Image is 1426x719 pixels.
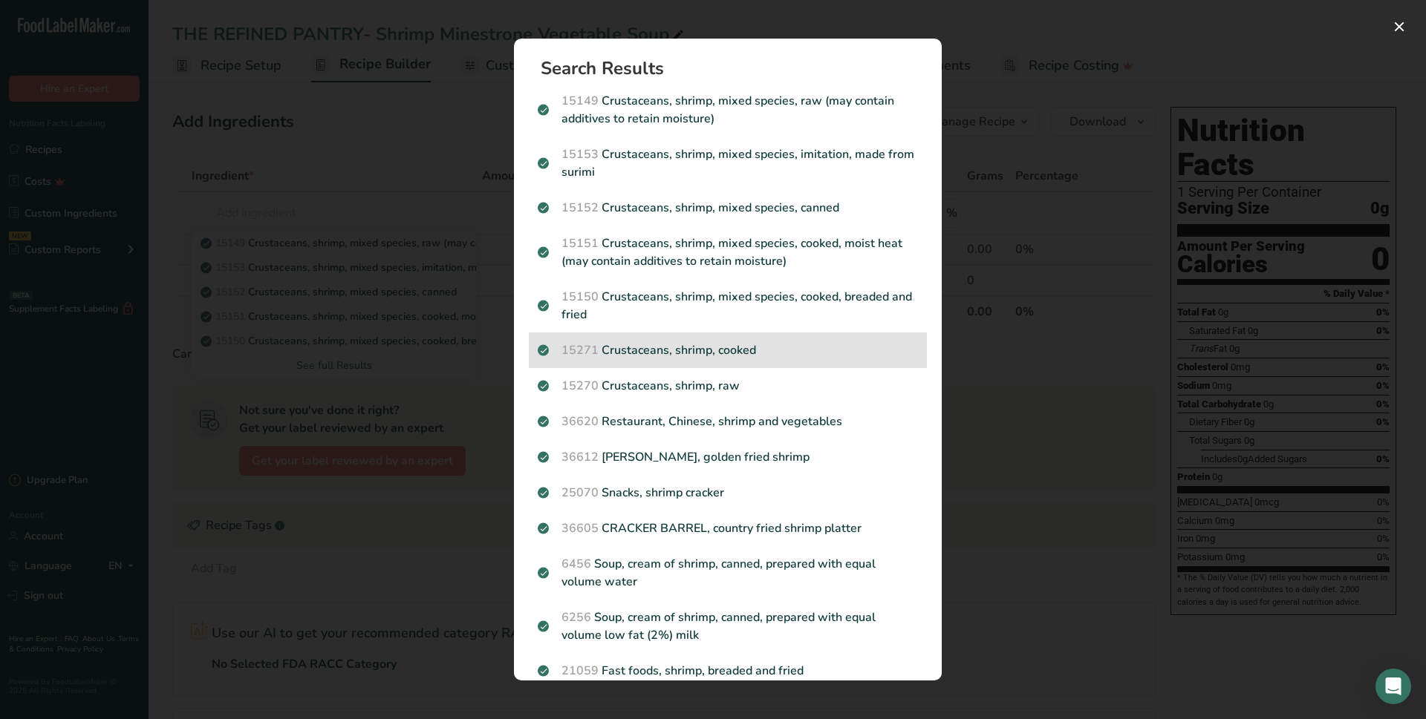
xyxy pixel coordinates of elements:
[538,377,918,395] p: Crustaceans, shrimp, raw
[561,663,599,679] span: 21059
[561,93,599,109] span: 15149
[538,413,918,430] p: Restaurant, Chinese, shrimp and vegetables
[561,342,599,358] span: 15271
[561,520,599,536] span: 36605
[561,200,599,216] span: 15152
[1375,669,1411,704] div: Open Intercom Messenger
[561,485,599,501] span: 25070
[561,289,599,305] span: 15150
[538,555,918,591] p: Soup, cream of shrimp, canned, prepared with equal volume water
[538,234,918,270] p: Crustaceans, shrimp, mixed species, cooked, moist heat (may contain additives to retain moisture)
[561,556,591,572] span: 6456
[538,662,918,680] p: Fast foods, shrimp, breaded and fried
[538,145,918,181] p: Crustaceans, shrimp, mixed species, imitation, made from surimi
[538,448,918,466] p: [PERSON_NAME], golden fried shrimp
[538,199,918,217] p: Crustaceans, shrimp, mixed species, canned
[538,341,918,359] p: Crustaceans, shrimp, cooked
[561,413,599,430] span: 36620
[561,449,599,465] span: 36612
[538,608,918,644] p: Soup, cream of shrimp, canned, prepared with equal volume low fat (2%) milk
[538,92,918,128] p: Crustaceans, shrimp, mixed species, raw (may contain additives to retain moisture)
[561,609,591,626] span: 6256
[538,484,918,502] p: Snacks, shrimp cracker
[541,59,927,77] h1: Search Results
[561,235,599,252] span: 15151
[538,288,918,324] p: Crustaceans, shrimp, mixed species, cooked, breaded and fried
[538,519,918,537] p: CRACKER BARREL, country fried shrimp platter
[561,146,599,162] span: 15153
[561,378,599,394] span: 15270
